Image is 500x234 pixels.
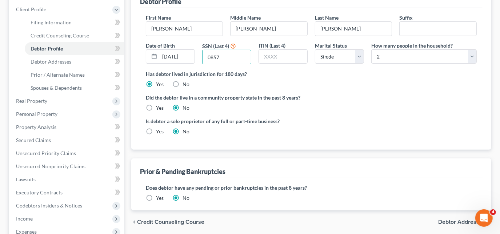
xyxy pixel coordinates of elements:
[25,29,124,42] a: Credit Counseling Course
[31,45,63,52] span: Debtor Profile
[146,14,171,21] label: First Name
[400,22,476,36] input: --
[183,194,189,202] label: No
[146,22,223,36] input: --
[31,58,71,65] span: Debtor Addresses
[10,186,124,199] a: Executory Contracts
[146,94,477,101] label: Did the debtor live in a community property state in the past 8 years?
[16,111,57,117] span: Personal Property
[16,215,33,222] span: Income
[131,219,137,225] i: chevron_left
[16,176,36,182] span: Lawsuits
[16,163,85,169] span: Unsecured Nonpriority Claims
[25,81,124,94] a: Spouses & Dependents
[203,50,251,64] input: XXXX
[16,189,63,195] span: Executory Contracts
[371,42,453,49] label: How many people in the household?
[31,72,85,78] span: Prior / Alternate Names
[231,22,307,36] input: M.I
[183,104,189,112] label: No
[10,160,124,173] a: Unsecured Nonpriority Claims
[31,85,82,91] span: Spouses & Dependents
[146,117,308,125] label: Is debtor a sole proprietor of any full or part-time business?
[399,14,413,21] label: Suffix
[438,219,491,225] button: Debtor Addresses chevron_right
[10,147,124,160] a: Unsecured Priority Claims
[25,55,124,68] a: Debtor Addresses
[315,22,392,36] input: --
[25,68,124,81] a: Prior / Alternate Names
[10,121,124,134] a: Property Analysis
[202,42,229,50] label: SSN (Last 4)
[16,202,82,209] span: Codebtors Insiders & Notices
[16,6,46,12] span: Client Profile
[140,167,225,176] div: Prior & Pending Bankruptcies
[25,42,124,55] a: Debtor Profile
[259,42,285,49] label: ITIN (Last 4)
[156,81,164,88] label: Yes
[156,194,164,202] label: Yes
[31,32,89,39] span: Credit Counseling Course
[183,81,189,88] label: No
[259,50,307,64] input: XXXX
[16,150,76,156] span: Unsecured Priority Claims
[438,219,485,225] span: Debtor Addresses
[146,42,175,49] label: Date of Birth
[183,128,189,135] label: No
[475,209,493,227] iframe: Intercom live chat
[146,184,477,191] label: Does debtor have any pending or prior bankruptcies in the past 8 years?
[25,16,124,29] a: Filing Information
[490,209,496,215] span: 4
[315,42,347,49] label: Marital Status
[16,124,56,130] span: Property Analysis
[10,173,124,186] a: Lawsuits
[137,219,204,225] span: Credit Counseling Course
[230,14,261,21] label: Middle Name
[160,50,195,64] input: MM/DD/YYYY
[156,104,164,112] label: Yes
[156,128,164,135] label: Yes
[31,19,72,25] span: Filing Information
[16,98,47,104] span: Real Property
[10,134,124,147] a: Secured Claims
[131,219,204,225] button: chevron_left Credit Counseling Course
[315,14,339,21] label: Last Name
[146,70,477,78] label: Has debtor lived in jurisdiction for 180 days?
[16,137,51,143] span: Secured Claims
